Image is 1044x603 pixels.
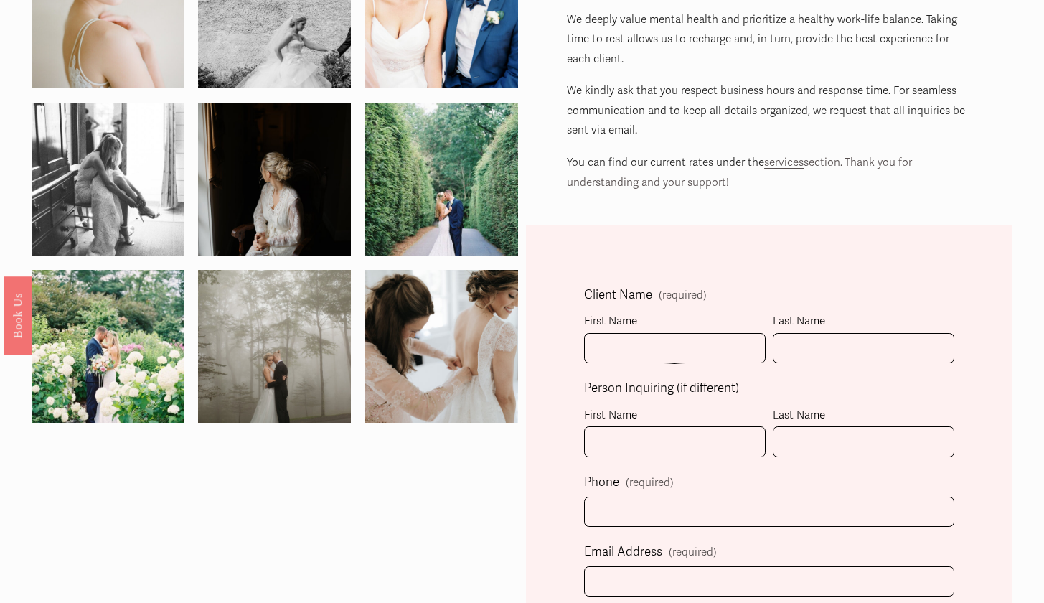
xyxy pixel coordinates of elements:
[584,541,662,564] span: Email Address
[773,406,954,426] div: Last Name
[567,152,972,192] p: You can find our current rates under the
[626,477,674,488] span: (required)
[584,406,766,426] div: First Name
[669,543,717,562] span: (required)
[584,312,766,332] div: First Name
[327,270,557,423] img: ASW-178.jpg
[32,78,184,281] img: 14231398_1259601320717584_5710543027062833933_o.jpg
[764,156,804,169] a: services
[365,78,518,281] img: 14241554_1259623257382057_8150699157505122959_o.jpg
[584,472,619,494] span: Phone
[567,81,972,140] p: We kindly ask that you respect business hours and response time. For seamless communication and t...
[584,284,652,307] span: Client Name
[160,103,389,256] img: a&b-122.jpg
[567,156,915,188] span: section. Thank you for understanding and your support!
[567,10,972,69] p: We deeply value mental health and prioritize a healthy work-life balance. Taking time to rest all...
[4,276,32,355] a: Book Us
[584,378,739,400] span: Person Inquiring (if different)
[160,270,389,423] img: a&b-249.jpg
[659,290,707,301] span: (required)
[773,312,954,332] div: Last Name
[32,245,184,448] img: 14305484_1259623107382072_1992716122685880553_o.jpg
